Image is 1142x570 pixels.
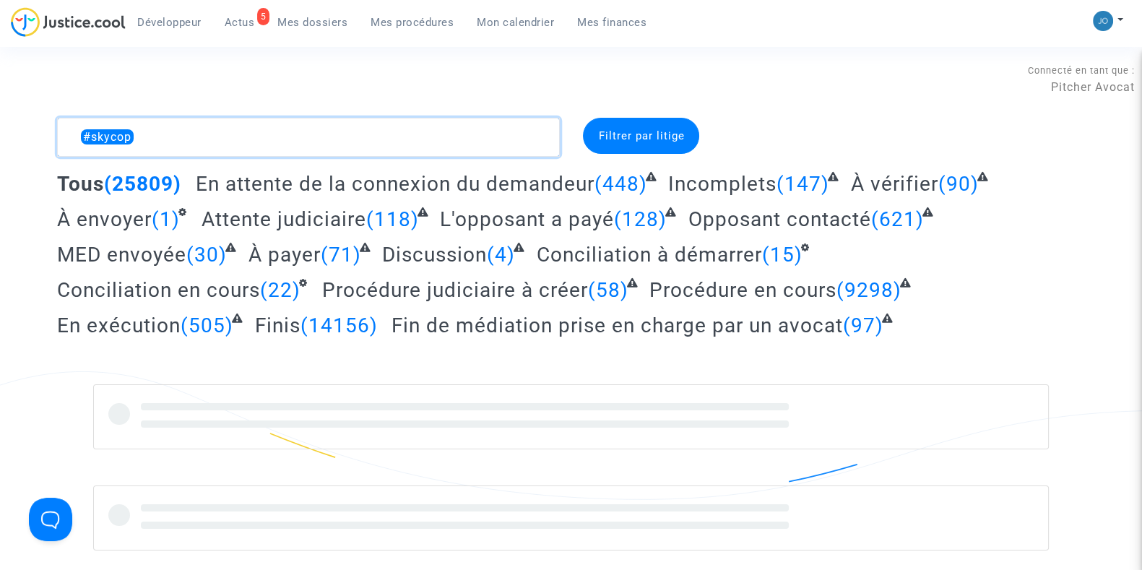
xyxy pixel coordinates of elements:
[537,243,762,267] span: Conciliation à démarrer
[277,16,347,29] span: Mes dossiers
[213,12,267,33] a: 5Actus
[688,207,871,231] span: Opposant contacté
[57,207,152,231] span: À envoyer
[321,243,361,267] span: (71)
[487,243,515,267] span: (4)
[181,314,233,337] span: (505)
[871,207,924,231] span: (621)
[266,12,359,33] a: Mes dossiers
[762,243,803,267] span: (15)
[1093,11,1113,31] img: 45a793c8596a0d21866ab9c5374b5e4b
[40,23,71,35] div: v 4.0.25
[23,38,35,49] img: website_grey.svg
[255,314,300,337] span: Finis
[23,23,35,35] img: logo_orange.svg
[477,16,554,29] span: Mon calendrier
[164,84,176,95] img: tab_keywords_by_traffic_grey.svg
[225,16,255,29] span: Actus
[11,7,126,37] img: jc-logo.svg
[29,498,72,541] iframe: Help Scout Beacon - Open
[104,172,181,196] span: (25809)
[777,172,829,196] span: (147)
[59,84,70,95] img: tab_domain_overview_orange.svg
[649,278,836,302] span: Procédure en cours
[74,85,111,95] div: Domaine
[938,172,979,196] span: (90)
[57,314,181,337] span: En exécution
[392,314,843,337] span: Fin de médiation prise en charge par un avocat
[566,12,658,33] a: Mes finances
[359,12,465,33] a: Mes procédures
[366,207,419,231] span: (118)
[668,172,777,196] span: Incomplets
[248,243,321,267] span: À payer
[57,243,186,267] span: MED envoyée
[137,16,202,29] span: Développeur
[180,85,221,95] div: Mots-clés
[382,243,487,267] span: Discussion
[57,278,260,302] span: Conciliation en cours
[440,207,614,231] span: L'opposant a payé
[851,172,938,196] span: À vérifier
[1028,65,1135,76] span: Connecté en tant que :
[126,12,213,33] a: Développeur
[836,278,901,302] span: (9298)
[614,207,667,231] span: (128)
[260,278,300,302] span: (22)
[300,314,378,337] span: (14156)
[202,207,366,231] span: Attente judiciaire
[465,12,566,33] a: Mon calendrier
[577,16,646,29] span: Mes finances
[196,172,594,196] span: En attente de la connexion du demandeur
[186,243,227,267] span: (30)
[371,16,454,29] span: Mes procédures
[843,314,883,337] span: (97)
[57,172,104,196] span: Tous
[257,8,270,25] div: 5
[322,278,588,302] span: Procédure judiciaire à créer
[598,129,684,142] span: Filtrer par litige
[594,172,647,196] span: (448)
[152,207,180,231] span: (1)
[588,278,628,302] span: (58)
[38,38,163,49] div: Domaine: [DOMAIN_NAME]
